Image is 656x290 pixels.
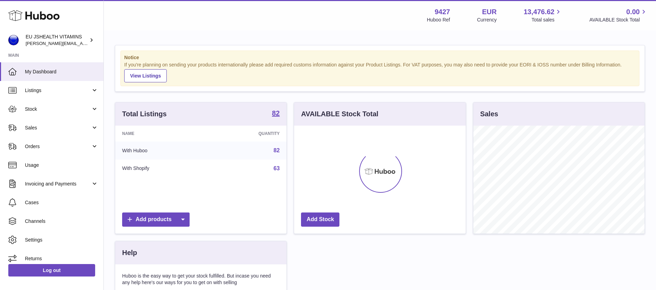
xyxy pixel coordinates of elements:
div: Currency [477,17,497,23]
div: EU JSHEALTH VITAMINS [26,34,88,47]
a: Log out [8,264,95,277]
span: Settings [25,237,98,243]
span: [PERSON_NAME][EMAIL_ADDRESS][DOMAIN_NAME] [26,40,139,46]
span: AVAILABLE Stock Total [589,17,648,23]
a: 82 [274,147,280,153]
span: Total sales [531,17,562,23]
th: Quantity [208,126,286,142]
div: If you're planning on sending your products internationally please add required customs informati... [124,62,636,82]
a: Add Stock [301,212,339,227]
span: Cases [25,199,98,206]
td: With Shopify [115,160,208,178]
span: Returns [25,255,98,262]
a: View Listings [124,69,167,82]
span: 13,476.62 [523,7,554,17]
span: Listings [25,87,91,94]
h3: Help [122,248,137,257]
a: 13,476.62 Total sales [523,7,562,23]
a: Add products [122,212,190,227]
span: 0.00 [626,7,640,17]
div: Huboo Ref [427,17,450,23]
a: 82 [272,110,280,118]
span: Orders [25,143,91,150]
span: Channels [25,218,98,225]
strong: Notice [124,54,636,61]
span: Stock [25,106,91,112]
strong: EUR [482,7,496,17]
a: 0.00 AVAILABLE Stock Total [589,7,648,23]
span: My Dashboard [25,69,98,75]
h3: AVAILABLE Stock Total [301,109,378,119]
p: Huboo is the easy way to get your stock fulfilled. But incase you need any help here's our ways f... [122,273,280,286]
img: laura@jessicasepel.com [8,35,19,45]
a: 63 [274,165,280,171]
span: Sales [25,125,91,131]
h3: Total Listings [122,109,167,119]
span: Invoicing and Payments [25,181,91,187]
td: With Huboo [115,142,208,160]
strong: 9427 [435,7,450,17]
th: Name [115,126,208,142]
strong: 82 [272,110,280,117]
span: Usage [25,162,98,169]
h3: Sales [480,109,498,119]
